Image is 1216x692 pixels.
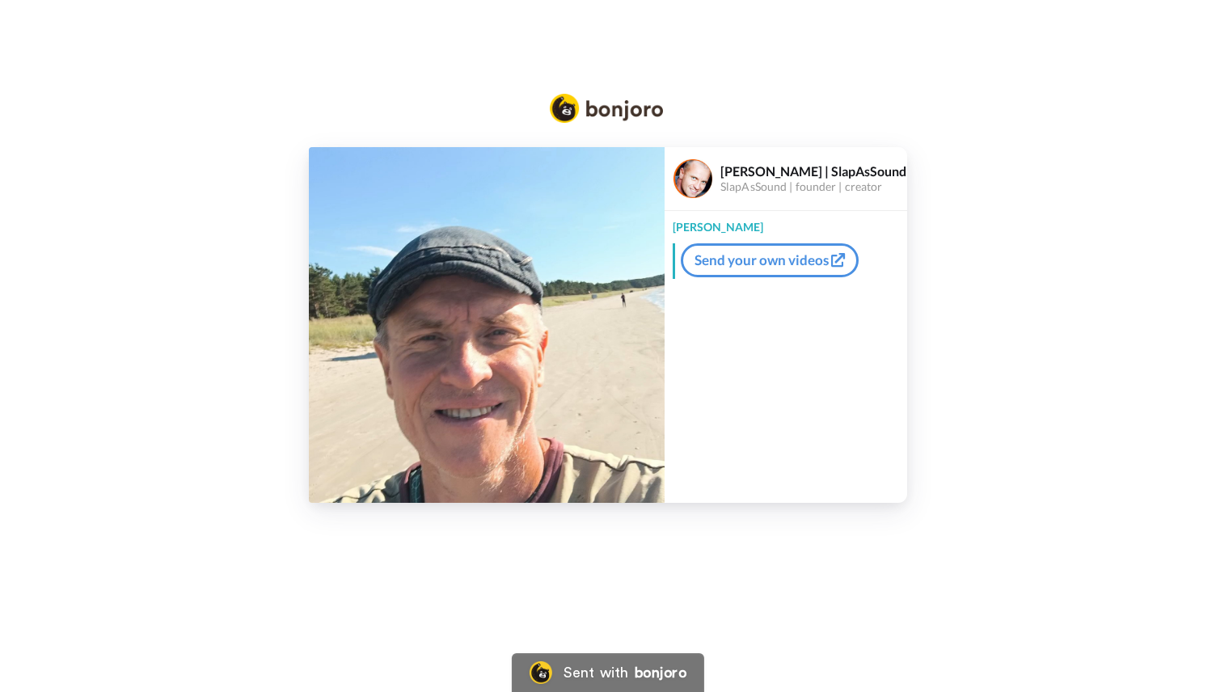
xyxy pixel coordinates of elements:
div: [PERSON_NAME] [665,211,907,235]
div: [PERSON_NAME] | SlapAsSound [720,163,906,179]
img: 69eb3b31-5792-41bd-b457-ac61b7de9cf6-thumb.jpg [309,147,665,503]
a: Send your own videos [681,243,859,277]
div: SlapAsSound | founder | creator [720,180,906,194]
img: Bonjoro Logo [550,94,663,123]
img: Profile Image [673,159,712,198]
